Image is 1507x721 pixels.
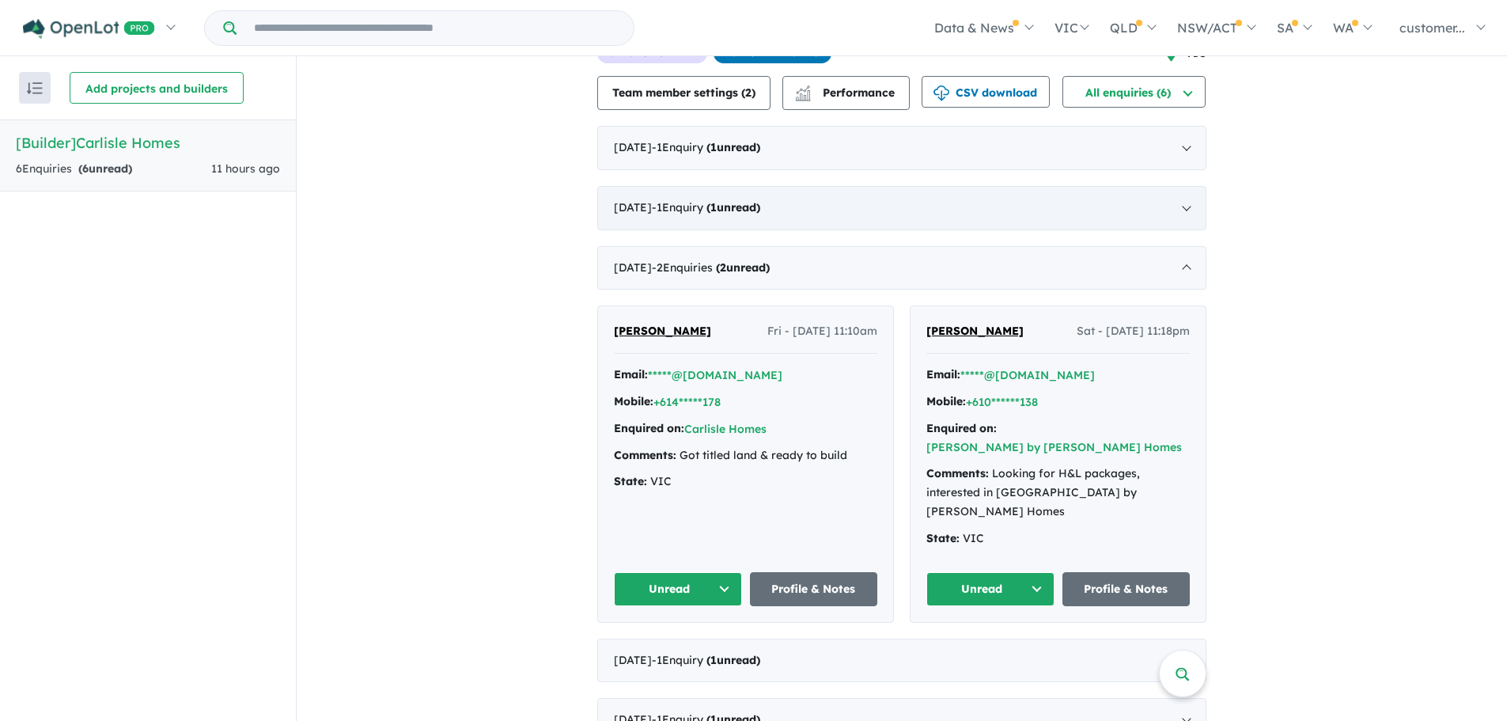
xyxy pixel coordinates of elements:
[652,260,770,275] span: - 2 Enquir ies
[614,474,647,488] strong: State:
[597,126,1206,170] div: [DATE]
[706,200,760,214] strong: ( unread)
[710,200,717,214] span: 1
[23,19,155,39] img: Openlot PRO Logo White
[706,140,760,154] strong: ( unread)
[767,322,877,341] span: Fri - [DATE] 11:10am
[240,11,630,45] input: Try estate name, suburb, builder or developer
[614,394,653,408] strong: Mobile:
[70,72,244,104] button: Add projects and builders
[926,439,1182,456] button: [PERSON_NAME] by [PERSON_NAME] Homes
[78,161,132,176] strong: ( unread)
[614,421,684,435] strong: Enquired on:
[652,200,760,214] span: - 1 Enquir y
[926,440,1182,454] a: [PERSON_NAME] by [PERSON_NAME] Homes
[926,421,997,435] strong: Enquired on:
[16,132,280,154] h5: [Builder] Carlisle Homes
[922,76,1050,108] button: CSV download
[796,85,810,94] img: line-chart.svg
[720,260,726,275] span: 2
[797,85,895,100] span: Performance
[16,160,132,179] div: 6 Enquir ies
[926,367,960,381] strong: Email:
[597,186,1206,230] div: [DATE]
[933,85,949,101] img: download icon
[926,466,989,480] strong: Comments:
[926,394,966,408] strong: Mobile:
[684,421,767,438] button: Carlisle Homes
[652,653,760,667] span: - 1 Enquir y
[82,161,89,176] span: 6
[597,639,1206,683] div: [DATE]
[745,85,752,100] span: 2
[782,76,910,110] button: Performance
[1062,572,1191,606] a: Profile & Notes
[926,531,960,545] strong: State:
[716,260,770,275] strong: ( unread)
[614,472,877,491] div: VIC
[926,465,1190,521] div: Looking for H&L packages, interested in [GEOGRAPHIC_DATA] by [PERSON_NAME] Homes
[614,367,648,381] strong: Email:
[614,322,711,341] a: [PERSON_NAME]
[652,140,760,154] span: - 1 Enquir y
[750,572,878,606] a: Profile & Notes
[1399,20,1465,36] span: customer...
[710,140,717,154] span: 1
[597,76,771,110] button: Team member settings (2)
[706,653,760,667] strong: ( unread)
[926,572,1055,606] button: Unread
[597,246,1206,290] div: [DATE]
[684,422,767,436] a: Carlisle Homes
[211,161,280,176] span: 11 hours ago
[614,446,877,465] div: Got titled land & ready to build
[614,448,676,462] strong: Comments:
[614,324,711,338] span: [PERSON_NAME]
[926,324,1024,338] span: [PERSON_NAME]
[926,529,1190,548] div: VIC
[27,82,43,94] img: sort.svg
[1077,322,1190,341] span: Sat - [DATE] 11:18pm
[710,653,717,667] span: 1
[1062,76,1206,108] button: All enquiries (6)
[795,90,811,101] img: bar-chart.svg
[614,572,742,606] button: Unread
[926,322,1024,341] a: [PERSON_NAME]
